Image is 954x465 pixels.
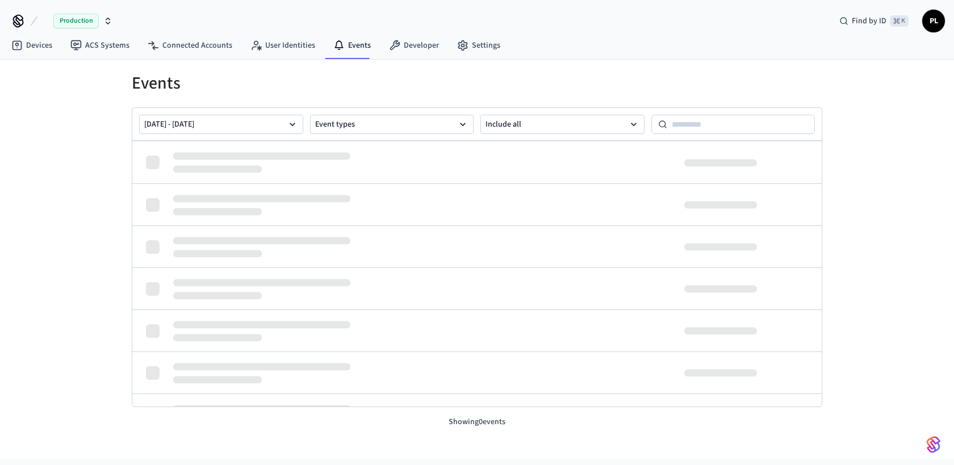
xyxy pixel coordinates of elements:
[132,416,822,428] p: Showing 0 events
[480,115,645,134] button: Include all
[324,35,380,56] a: Events
[830,11,918,31] div: Find by ID⌘ K
[927,435,940,454] img: SeamLogoGradient.69752ec5.svg
[890,15,909,27] span: ⌘ K
[139,115,303,134] button: [DATE] - [DATE]
[923,11,944,31] span: PL
[310,115,474,134] button: Event types
[139,35,241,56] a: Connected Accounts
[132,73,822,94] h1: Events
[852,15,886,27] span: Find by ID
[448,35,509,56] a: Settings
[53,14,99,28] span: Production
[241,35,324,56] a: User Identities
[380,35,448,56] a: Developer
[922,10,945,32] button: PL
[61,35,139,56] a: ACS Systems
[2,35,61,56] a: Devices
